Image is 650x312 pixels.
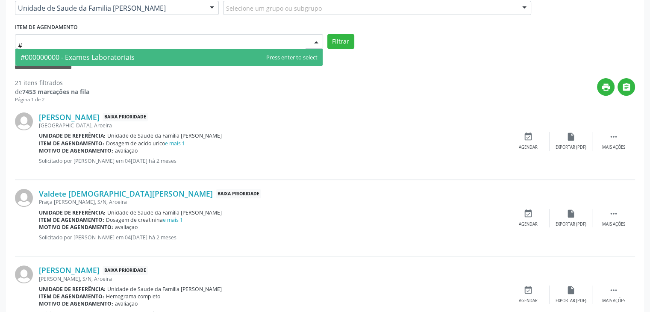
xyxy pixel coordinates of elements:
[556,221,586,227] div: Exportar (PDF)
[21,53,135,62] span: #000000000 - Exames Laboratoriais
[39,265,100,275] a: [PERSON_NAME]
[15,96,89,103] div: Página 1 de 2
[15,112,33,130] img: img
[107,132,222,139] span: Unidade de Saude da Familia [PERSON_NAME]
[39,157,507,165] p: Solicitado por [PERSON_NAME] em 04[DATE] há 2 meses
[15,265,33,283] img: img
[556,144,586,150] div: Exportar (PDF)
[618,78,635,96] button: 
[18,4,201,12] span: Unidade de Saude da Familia [PERSON_NAME]
[566,209,576,218] i: insert_drive_file
[106,140,185,147] span: Dosagem de acido urico
[107,286,222,293] span: Unidade de Saude da Familia [PERSON_NAME]
[609,286,618,295] i: 
[566,132,576,141] i: insert_drive_file
[609,209,618,218] i: 
[106,293,160,300] span: Hemograma completo
[39,132,106,139] b: Unidade de referência:
[609,132,618,141] i: 
[15,189,33,207] img: img
[165,140,185,147] a: e mais 1
[39,300,113,307] b: Motivo de agendamento:
[22,88,89,96] strong: 7453 marcações na fila
[602,221,625,227] div: Mais ações
[519,298,538,304] div: Agendar
[524,132,533,141] i: event_available
[103,266,148,275] span: Baixa Prioridade
[39,189,213,198] a: Valdete [DEMOGRAPHIC_DATA][PERSON_NAME]
[115,224,138,231] span: avaliaçao
[39,140,104,147] b: Item de agendamento:
[39,224,113,231] b: Motivo de agendamento:
[106,216,183,224] span: Dosagem de creatinina
[39,198,507,206] div: Praça [PERSON_NAME], S/N, Aroeira
[103,113,148,122] span: Baixa Prioridade
[602,298,625,304] div: Mais ações
[39,209,106,216] b: Unidade de referência:
[39,234,507,241] p: Solicitado por [PERSON_NAME] em 04[DATE] há 2 meses
[163,216,183,224] a: e mais 1
[601,82,611,92] i: print
[39,293,104,300] b: Item de agendamento:
[115,300,138,307] span: avaliaçao
[15,21,78,34] label: Item de agendamento
[602,144,625,150] div: Mais ações
[15,87,89,96] div: de
[15,78,89,87] div: 21 itens filtrados
[519,144,538,150] div: Agendar
[39,112,100,122] a: [PERSON_NAME]
[39,122,507,129] div: [GEOGRAPHIC_DATA], Aroeira
[597,78,615,96] button: print
[566,286,576,295] i: insert_drive_file
[519,221,538,227] div: Agendar
[327,34,354,49] button: Filtrar
[226,4,322,13] span: Selecione um grupo ou subgrupo
[18,37,306,54] input: Selecionar procedimento
[115,147,138,154] span: avaliaçao
[622,82,631,92] i: 
[556,298,586,304] div: Exportar (PDF)
[39,147,113,154] b: Motivo de agendamento:
[39,275,507,283] div: [PERSON_NAME], S/N, Aroeira
[524,286,533,295] i: event_available
[216,189,261,198] span: Baixa Prioridade
[524,209,533,218] i: event_available
[107,209,222,216] span: Unidade de Saude da Familia [PERSON_NAME]
[39,286,106,293] b: Unidade de referência:
[39,216,104,224] b: Item de agendamento:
